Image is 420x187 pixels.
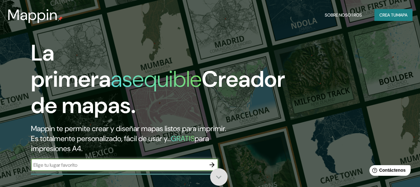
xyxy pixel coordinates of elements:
[325,12,362,18] font: Sobre nosotros
[31,161,206,169] input: Elige tu lugar favorito
[31,65,285,120] font: Creador de mapas.
[396,12,408,18] font: mapa
[31,124,226,133] font: Mappin te permite crear y diseñar mapas listos para imprimir.
[31,38,111,94] font: La primera
[374,9,413,21] button: Crea tumapa
[31,134,209,153] font: para impresiones A4.
[58,16,63,21] img: pin de mapeo
[7,5,58,25] font: Mappin
[364,163,413,180] iframe: Lanzador de widgets de ayuda
[322,9,364,21] button: Sobre nosotros
[111,65,202,94] font: asequible
[31,134,171,143] font: Es totalmente personalizado, fácil de usar y...
[171,134,195,143] font: GRATIS
[379,12,396,18] font: Crea tu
